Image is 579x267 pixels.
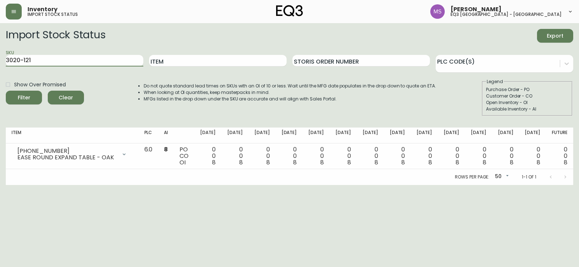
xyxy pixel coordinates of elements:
span: 8 [347,158,351,167]
th: [DATE] [465,128,492,143]
div: Purchase Order - PO [486,86,569,93]
th: [DATE] [411,128,438,143]
span: 8 [375,158,378,167]
th: [DATE] [438,128,465,143]
th: PLC [139,128,159,143]
div: Available Inventory - AI [486,106,569,112]
img: 1b6e43211f6f3cc0b0729c9049b8e7af [430,4,445,19]
th: [DATE] [357,128,384,143]
h5: eq3 [GEOGRAPHIC_DATA] - [GEOGRAPHIC_DATA] [451,12,562,17]
span: 8 [164,145,168,154]
div: 0 0 [282,146,297,166]
span: 8 [293,158,297,167]
span: OI [179,158,186,167]
div: 0 0 [227,146,243,166]
img: logo [276,5,303,17]
legend: Legend [486,78,504,85]
div: Open Inventory - OI [486,99,569,106]
span: 8 [320,158,324,167]
span: Clear [54,93,78,102]
th: AI [158,128,174,143]
div: Customer Order - CO [486,93,569,99]
span: 8 [456,158,459,167]
td: 6.0 [139,143,159,169]
span: 8 [266,158,270,167]
th: [DATE] [303,128,330,143]
div: 0 0 [390,146,405,166]
span: 8 [564,158,567,167]
div: 0 0 [525,146,540,166]
li: MFGs listed in the drop down under the SKU are accurate and will align with Sales Portal. [144,96,436,102]
div: 0 0 [200,146,216,166]
div: 0 0 [552,146,567,166]
span: 8 [510,158,514,167]
span: 8 [239,158,243,167]
h5: import stock status [28,12,78,17]
span: [PERSON_NAME] [451,7,502,12]
div: PO CO [179,146,189,166]
span: 8 [537,158,540,167]
div: 0 0 [335,146,351,166]
span: 8 [401,158,405,167]
p: Rows per page: [455,174,489,180]
div: 0 0 [444,146,459,166]
div: 50 [492,171,510,183]
button: Export [537,29,573,43]
div: [PHONE_NUMBER]EASE ROUND EXPAND TABLE - OAK [12,146,133,162]
div: 0 0 [363,146,378,166]
li: Do not quote standard lead times on SKUs with an OI of 10 or less. Wait until the MFG date popula... [144,83,436,89]
th: Item [6,128,139,143]
span: 8 [483,158,486,167]
th: [DATE] [276,128,303,143]
div: [PHONE_NUMBER] [17,148,117,154]
span: 8 [212,158,216,167]
th: [DATE] [519,128,546,143]
th: [DATE] [492,128,519,143]
button: Clear [48,91,84,104]
span: Inventory [28,7,58,12]
div: 0 0 [498,146,514,166]
div: 0 0 [417,146,432,166]
th: [DATE] [384,128,411,143]
div: EASE ROUND EXPAND TABLE - OAK [17,154,117,161]
h2: Import Stock Status [6,29,105,43]
div: 0 0 [308,146,324,166]
span: Show Over Promised [14,81,66,89]
div: 0 0 [254,146,270,166]
span: 8 [428,158,432,167]
th: [DATE] [249,128,276,143]
th: [DATE] [221,128,249,143]
th: [DATE] [330,128,357,143]
th: Future [546,128,573,143]
li: When looking at OI quantities, keep masterpacks in mind. [144,89,436,96]
th: [DATE] [194,128,221,143]
p: 1-1 of 1 [522,174,536,180]
button: Filter [6,91,42,104]
span: Export [543,31,567,40]
div: 0 0 [471,146,486,166]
